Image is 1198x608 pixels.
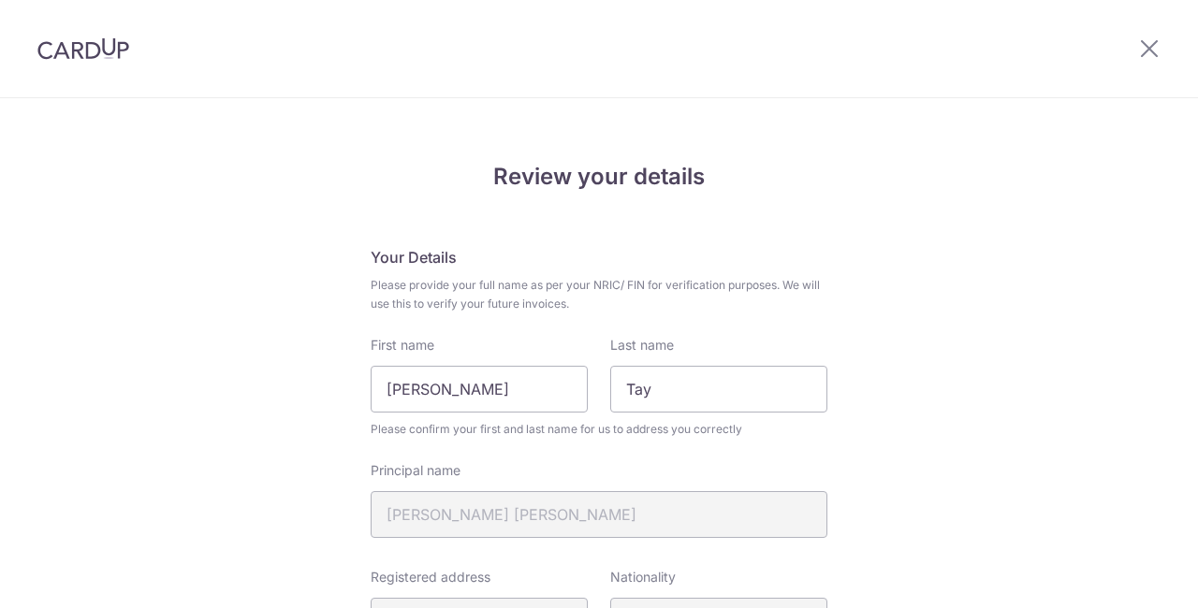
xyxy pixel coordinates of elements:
span: Please provide your full name as per your NRIC/ FIN for verification purposes. We will use this t... [371,276,827,313]
label: Registered address [371,568,490,586]
label: Last name [610,336,674,355]
label: First name [371,336,434,355]
iframe: Opens a widget where you can find more information [1077,552,1179,599]
h5: Your Details [371,246,827,268]
input: Last name [610,366,827,413]
img: CardUp [37,37,129,60]
span: Please confirm your first and last name for us to address you correctly [371,420,827,439]
label: Nationality [610,568,676,586]
label: Principal name [371,461,460,480]
input: First Name [371,366,588,413]
h4: Review your details [371,160,827,194]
